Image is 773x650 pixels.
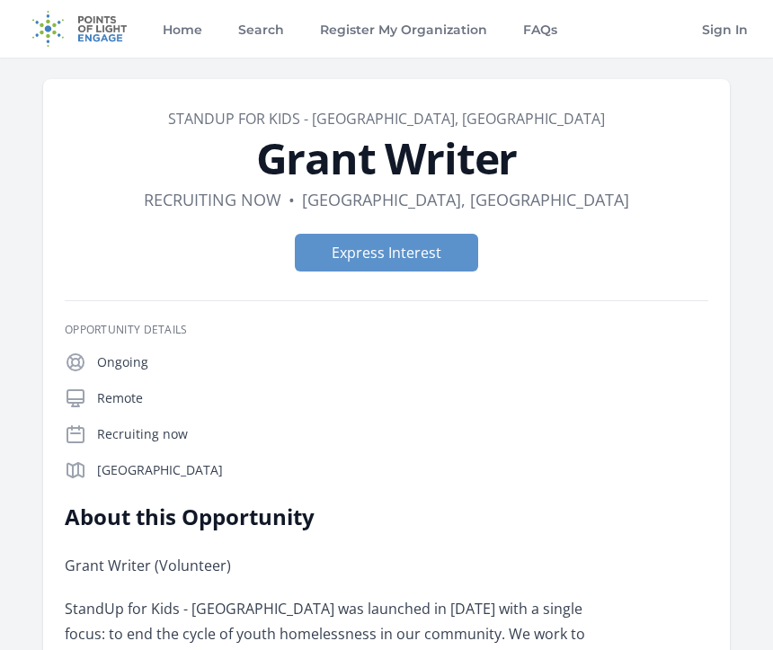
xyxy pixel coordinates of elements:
[97,425,708,443] p: Recruiting now
[168,109,605,129] a: StandUp for Kids - [GEOGRAPHIC_DATA], [GEOGRAPHIC_DATA]
[302,187,629,212] dd: [GEOGRAPHIC_DATA], [GEOGRAPHIC_DATA]
[97,353,708,371] p: Ongoing
[144,187,281,212] dd: Recruiting now
[65,323,708,337] h3: Opportunity Details
[65,503,591,531] h2: About this Opportunity
[65,137,708,180] h1: Grant Writer
[97,389,708,407] p: Remote
[97,461,708,479] p: [GEOGRAPHIC_DATA]
[289,187,295,212] div: •
[295,234,478,272] button: Express Interest
[65,553,591,578] p: Grant Writer (Volunteer)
